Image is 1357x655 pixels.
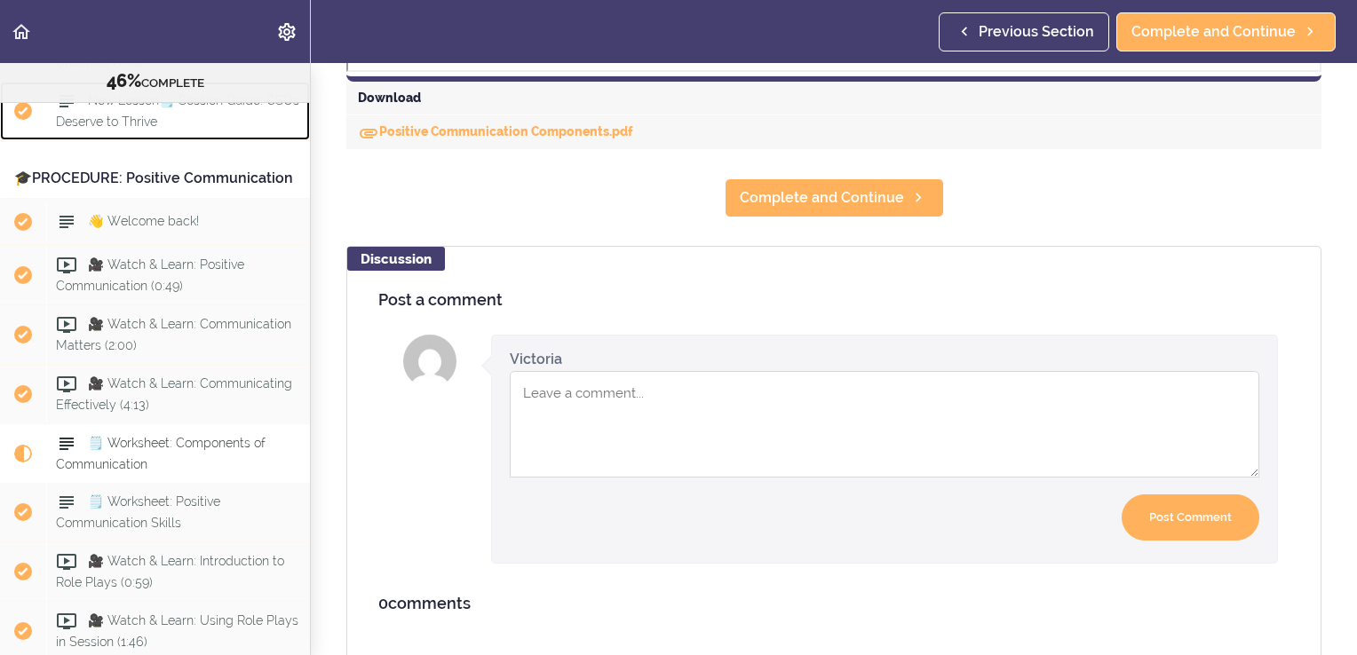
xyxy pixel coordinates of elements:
[56,436,266,470] span: 🗒️ Worksheet: Components of Communication
[1122,494,1259,541] input: Post Comment
[56,376,292,411] span: 🎥 Watch & Learn: Communicating Effectively (4:13)
[939,12,1109,51] a: Previous Section
[22,70,288,93] div: COMPLETE
[510,371,1259,477] textarea: Comment box
[56,257,244,292] span: 🎥 Watch & Learn: Positive Communication (0:49)
[979,21,1094,43] span: Previous Section
[1116,12,1336,51] a: Complete and Continue
[358,124,633,138] a: DownloadPositive Communication Components.pdf
[740,187,904,209] span: Complete and Continue
[56,554,284,588] span: 🎥 Watch & Learn: Introduction to Role Plays (0:59)
[1131,21,1296,43] span: Complete and Continue
[725,178,944,217] a: Complete and Continue
[510,349,562,369] div: Victoria
[276,21,298,43] svg: Settings Menu
[378,291,1290,309] h4: Post a comment
[11,21,32,43] svg: Back to course curriculum
[378,594,388,612] span: 0
[403,335,456,388] img: Victoria
[56,94,299,129] span: New Lesson🗒️ Session Guide: CSOs Deserve to Thrive
[56,317,291,351] span: 🎥 Watch & Learn: Communication Matters (2:00)
[56,613,298,648] span: 🎥 Watch & Learn: Using Role Plays in Session (1:46)
[346,82,1321,115] div: Download
[56,494,220,529] span: 🗒️ Worksheet: Positive Communication Skills
[347,247,445,271] div: Discussion
[88,214,199,228] span: 👋 Welcome back!
[358,122,379,144] svg: Download
[378,595,1290,612] h4: comments
[107,70,141,91] span: 46%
